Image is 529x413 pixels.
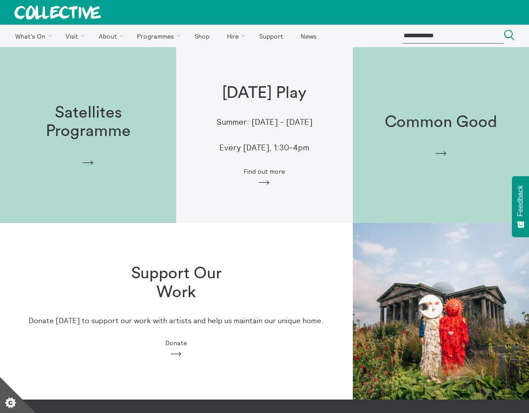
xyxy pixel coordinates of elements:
[31,104,146,141] h1: Satellites Programme
[512,176,529,237] button: Feedback - Show survey
[187,25,217,47] a: Shop
[244,168,285,175] span: Find out more
[293,25,324,47] a: News
[251,25,291,47] a: Support
[217,118,312,127] p: Summer: [DATE] - [DATE]
[129,25,185,47] a: Programmes
[58,25,89,47] a: Visit
[516,185,525,216] span: Feedback
[29,316,324,325] h3: Donate [DATE] to support our work with artists and help us maintain our unique home.
[165,339,187,347] span: Donate
[7,25,56,47] a: What's On
[219,143,309,153] p: Every [DATE], 1:30-4pm
[385,113,497,132] h1: Common Good
[219,25,250,47] a: Hire
[222,84,307,102] h1: [DATE] Play
[353,223,529,399] img: SMALL EDITED Collective ft Zoe Gibson Gala Day Poster MB5 7696 Image by Mihaela Bodlovic
[119,264,234,302] h1: Support Our Work
[91,25,128,47] a: About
